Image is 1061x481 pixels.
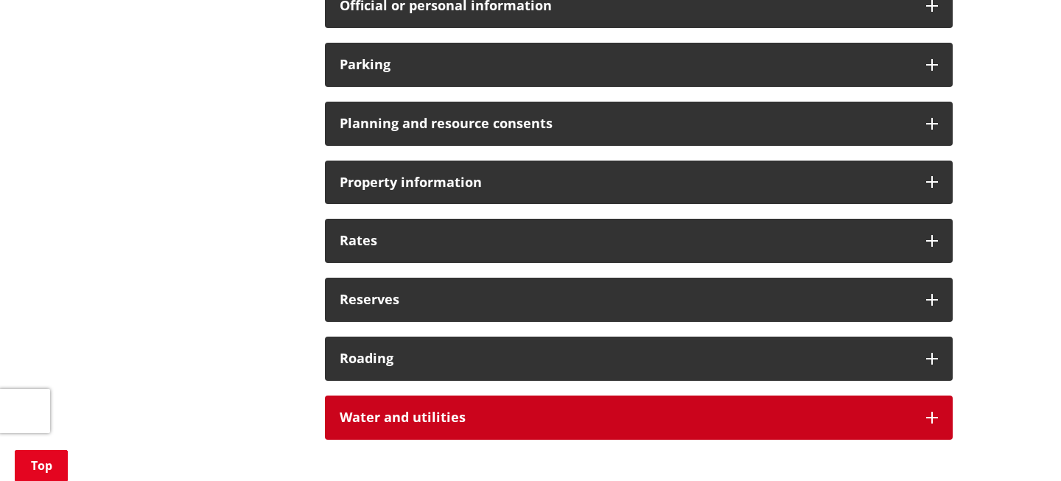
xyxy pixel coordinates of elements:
[340,351,911,366] h3: Roading
[340,116,911,131] h3: Planning and resource consents
[340,234,911,248] h3: Rates
[15,450,68,481] a: Top
[340,175,911,190] h3: Property information
[340,57,911,72] h3: Parking
[993,419,1046,472] iframe: Messenger Launcher
[340,410,911,425] h3: Water and utilities
[340,292,911,307] h3: Reserves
